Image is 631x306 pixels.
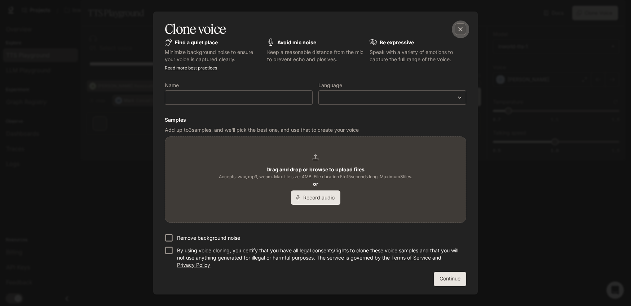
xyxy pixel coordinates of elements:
h6: Samples [165,116,466,123]
a: Read more best practices [165,65,217,71]
p: Add up to 3 samples, and we'll pick the best one, and use that to create your voice [165,126,466,134]
b: Avoid mic noise [277,39,316,45]
h5: Clone voice [165,20,226,38]
p: Minimize background noise to ensure your voice is captured clearly. [165,49,261,63]
p: Language [318,83,342,88]
span: Accepts: wav, mp3, webm. Max file size: 4MB. File duration 5 to 15 seconds long. Maximum 3 files. [219,173,412,180]
a: Privacy Policy [177,262,210,268]
button: Continue [434,272,466,286]
p: Keep a reasonable distance from the mic to prevent echo and plosives. [267,49,364,63]
div: ​ [319,94,466,101]
b: or [313,181,318,187]
p: Name [165,83,179,88]
b: Drag and drop or browse to upload files [266,166,365,172]
a: Terms of Service [391,255,431,261]
b: Find a quiet place [175,39,218,45]
p: Remove background noise [177,234,240,242]
b: Be expressive [380,39,414,45]
p: Speak with a variety of emotions to capture the full range of the voice. [370,49,466,63]
button: Record audio [291,190,340,205]
p: By using voice cloning, you certify that you have all legal consents/rights to clone these voice ... [177,247,460,269]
